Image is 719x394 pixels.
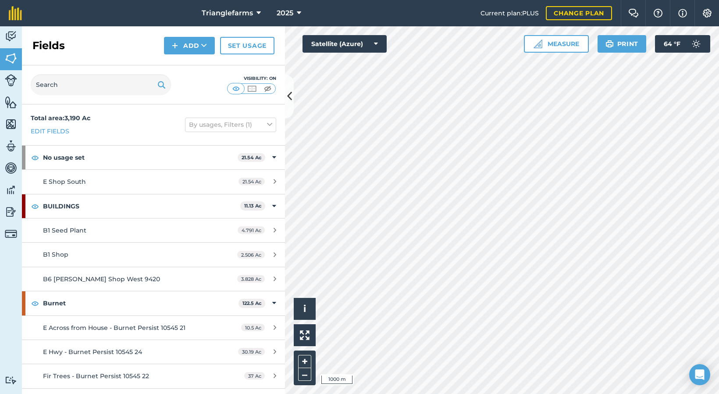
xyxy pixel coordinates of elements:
div: Burnet122.5 Ac [22,291,285,315]
img: svg+xml;base64,PHN2ZyB4bWxucz0iaHR0cDovL3d3dy53My5vcmcvMjAwMC9zdmciIHdpZHRoPSI1MCIgaGVpZ2h0PSI0MC... [262,84,273,93]
button: i [294,298,316,320]
img: svg+xml;base64,PHN2ZyB4bWxucz0iaHR0cDovL3d3dy53My5vcmcvMjAwMC9zdmciIHdpZHRoPSI1MCIgaGVpZ2h0PSI0MC... [246,84,257,93]
img: svg+xml;base64,PHN2ZyB4bWxucz0iaHR0cDovL3d3dy53My5vcmcvMjAwMC9zdmciIHdpZHRoPSI1NiIgaGVpZ2h0PSI2MC... [5,96,17,109]
img: svg+xml;base64,PD94bWwgdmVyc2lvbj0iMS4wIiBlbmNvZGluZz0idXRmLTgiPz4KPCEtLSBHZW5lcmF0b3I6IEFkb2JlIE... [5,74,17,86]
strong: No usage set [43,146,238,169]
a: B1 Shop2.506 Ac [22,243,285,266]
a: E Shop South21.54 Ac [22,170,285,193]
strong: Total area : 3,190 Ac [31,114,90,122]
span: B1 Seed Plant [43,226,86,234]
a: Change plan [546,6,612,20]
button: By usages, Filters (1) [185,118,276,132]
img: svg+xml;base64,PD94bWwgdmVyc2lvbj0iMS4wIiBlbmNvZGluZz0idXRmLTgiPz4KPCEtLSBHZW5lcmF0b3I6IEFkb2JlIE... [5,183,17,197]
img: svg+xml;base64,PHN2ZyB4bWxucz0iaHR0cDovL3d3dy53My5vcmcvMjAwMC9zdmciIHdpZHRoPSIxNCIgaGVpZ2h0PSIyNC... [172,40,178,51]
span: 21.54 Ac [238,178,265,185]
a: Set usage [220,37,274,54]
button: + [298,355,311,368]
a: B1 Seed Plant4.791 Ac [22,218,285,242]
img: Two speech bubbles overlapping with the left bubble in the forefront [628,9,639,18]
button: Satellite (Azure) [303,35,387,53]
span: B1 Shop [43,251,68,258]
span: Trianglefarms [202,8,253,18]
span: E Hwy - Burnet Persist 10545 24 [43,348,142,356]
strong: BUILDINGS [43,194,240,218]
img: svg+xml;base64,PHN2ZyB4bWxucz0iaHR0cDovL3d3dy53My5vcmcvMjAwMC9zdmciIHdpZHRoPSI1NiIgaGVpZ2h0PSI2MC... [5,52,17,65]
img: svg+xml;base64,PD94bWwgdmVyc2lvbj0iMS4wIiBlbmNvZGluZz0idXRmLTgiPz4KPCEtLSBHZW5lcmF0b3I6IEFkb2JlIE... [5,205,17,218]
a: Fir Trees - Burnet Persist 10545 2237 Ac [22,364,285,388]
span: 3.828 Ac [237,275,265,283]
a: Edit fields [31,126,69,136]
div: Open Intercom Messenger [689,364,710,385]
img: svg+xml;base64,PD94bWwgdmVyc2lvbj0iMS4wIiBlbmNvZGluZz0idXRmLTgiPz4KPCEtLSBHZW5lcmF0b3I6IEFkb2JlIE... [5,228,17,240]
img: svg+xml;base64,PHN2ZyB4bWxucz0iaHR0cDovL3d3dy53My5vcmcvMjAwMC9zdmciIHdpZHRoPSI1MCIgaGVpZ2h0PSI0MC... [231,84,242,93]
span: B6 [PERSON_NAME] Shop West 9420 [43,275,160,283]
img: svg+xml;base64,PHN2ZyB4bWxucz0iaHR0cDovL3d3dy53My5vcmcvMjAwMC9zdmciIHdpZHRoPSIxOSIgaGVpZ2h0PSIyNC... [157,79,166,90]
strong: Burnet [43,291,238,315]
span: Current plan : PLUS [481,8,539,18]
strong: 21.54 Ac [242,154,262,161]
img: svg+xml;base64,PHN2ZyB4bWxucz0iaHR0cDovL3d3dy53My5vcmcvMjAwMC9zdmciIHdpZHRoPSIxOCIgaGVpZ2h0PSIyNC... [31,152,39,163]
strong: 122.5 Ac [242,300,262,306]
span: 4.791 Ac [238,226,265,234]
img: svg+xml;base64,PD94bWwgdmVyc2lvbj0iMS4wIiBlbmNvZGluZz0idXRmLTgiPz4KPCEtLSBHZW5lcmF0b3I6IEFkb2JlIE... [5,30,17,43]
span: E Across from House - Burnet Persist 10545 21 [43,324,185,332]
span: 10.5 Ac [241,324,265,331]
img: svg+xml;base64,PD94bWwgdmVyc2lvbj0iMS4wIiBlbmNvZGluZz0idXRmLTgiPz4KPCEtLSBHZW5lcmF0b3I6IEFkb2JlIE... [5,376,17,384]
span: 30.19 Ac [238,348,265,355]
button: Measure [524,35,589,53]
img: svg+xml;base64,PD94bWwgdmVyc2lvbj0iMS4wIiBlbmNvZGluZz0idXRmLTgiPz4KPCEtLSBHZW5lcmF0b3I6IEFkb2JlIE... [687,35,705,53]
div: No usage set21.54 Ac [22,146,285,169]
span: 64 ° F [664,35,680,53]
div: BUILDINGS11.13 Ac [22,194,285,218]
img: svg+xml;base64,PHN2ZyB4bWxucz0iaHR0cDovL3d3dy53My5vcmcvMjAwMC9zdmciIHdpZHRoPSI1NiIgaGVpZ2h0PSI2MC... [5,118,17,131]
img: svg+xml;base64,PHN2ZyB4bWxucz0iaHR0cDovL3d3dy53My5vcmcvMjAwMC9zdmciIHdpZHRoPSIxOSIgaGVpZ2h0PSIyNC... [605,39,614,49]
img: A question mark icon [653,9,663,18]
div: Visibility: On [227,75,276,82]
span: 2025 [277,8,293,18]
span: E Shop South [43,178,86,186]
img: svg+xml;base64,PD94bWwgdmVyc2lvbj0iMS4wIiBlbmNvZGluZz0idXRmLTgiPz4KPCEtLSBHZW5lcmF0b3I6IEFkb2JlIE... [5,140,17,153]
img: A cog icon [702,9,712,18]
img: svg+xml;base64,PHN2ZyB4bWxucz0iaHR0cDovL3d3dy53My5vcmcvMjAwMC9zdmciIHdpZHRoPSIxNyIgaGVpZ2h0PSIxNy... [678,8,687,18]
button: Print [598,35,647,53]
span: 2.506 Ac [237,251,265,258]
a: E Across from House - Burnet Persist 10545 2110.5 Ac [22,316,285,340]
a: E Hwy - Burnet Persist 10545 2430.19 Ac [22,340,285,364]
span: i [303,303,306,314]
h2: Fields [32,39,65,53]
img: svg+xml;base64,PHN2ZyB4bWxucz0iaHR0cDovL3d3dy53My5vcmcvMjAwMC9zdmciIHdpZHRoPSIxOCIgaGVpZ2h0PSIyNC... [31,298,39,308]
img: Ruler icon [534,39,542,48]
img: svg+xml;base64,PHN2ZyB4bWxucz0iaHR0cDovL3d3dy53My5vcmcvMjAwMC9zdmciIHdpZHRoPSIxOCIgaGVpZ2h0PSIyNC... [31,201,39,211]
img: svg+xml;base64,PD94bWwgdmVyc2lvbj0iMS4wIiBlbmNvZGluZz0idXRmLTgiPz4KPCEtLSBHZW5lcmF0b3I6IEFkb2JlIE... [5,161,17,175]
input: Search [31,74,171,95]
span: 37 Ac [244,372,265,380]
strong: 11.13 Ac [244,203,262,209]
span: Fir Trees - Burnet Persist 10545 22 [43,372,149,380]
button: Add [164,37,215,54]
button: 64 °F [655,35,710,53]
a: B6 [PERSON_NAME] Shop West 94203.828 Ac [22,267,285,291]
img: Four arrows, one pointing top left, one top right, one bottom right and the last bottom left [300,330,310,340]
img: fieldmargin Logo [9,6,22,20]
button: – [298,368,311,381]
